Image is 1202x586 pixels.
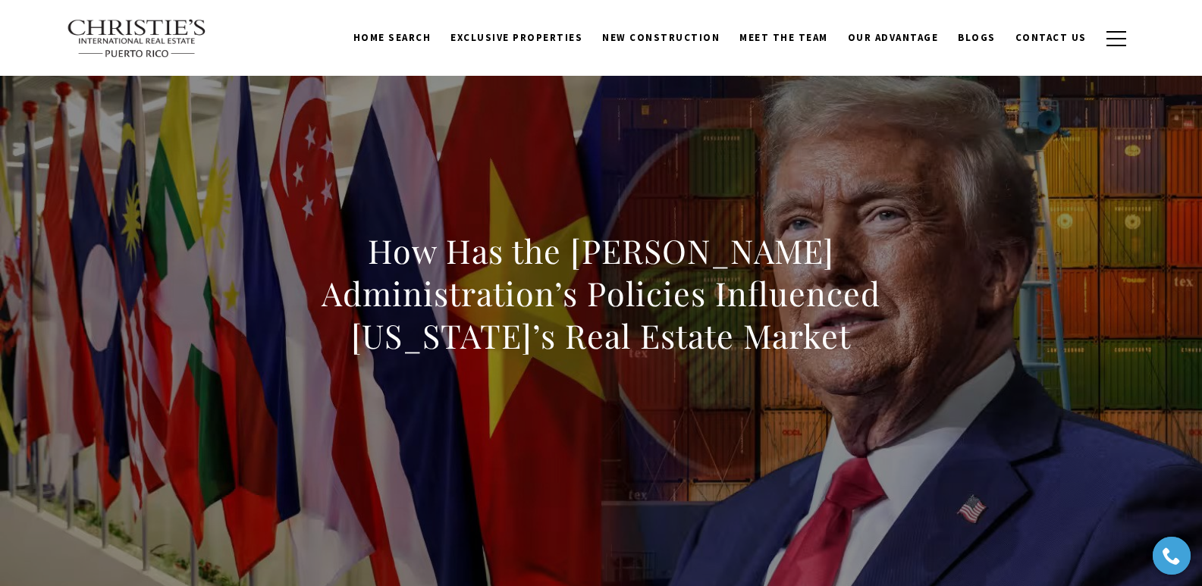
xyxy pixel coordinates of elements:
span: Exclusive Properties [450,31,582,44]
a: Home Search [344,24,441,52]
img: Christie's International Real Estate text transparent background [67,19,208,58]
span: New Construction [602,31,720,44]
a: New Construction [592,24,730,52]
a: Meet the Team [730,24,838,52]
h1: How Has the [PERSON_NAME] Administration’s Policies Influenced [US_STATE]’s Real Estate Market [267,230,936,357]
span: Contact Us [1015,31,1087,44]
span: Blogs [958,31,996,44]
a: Blogs [948,24,1006,52]
a: Exclusive Properties [441,24,592,52]
a: Our Advantage [838,24,949,52]
button: button [1097,17,1136,61]
span: Our Advantage [848,31,939,44]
